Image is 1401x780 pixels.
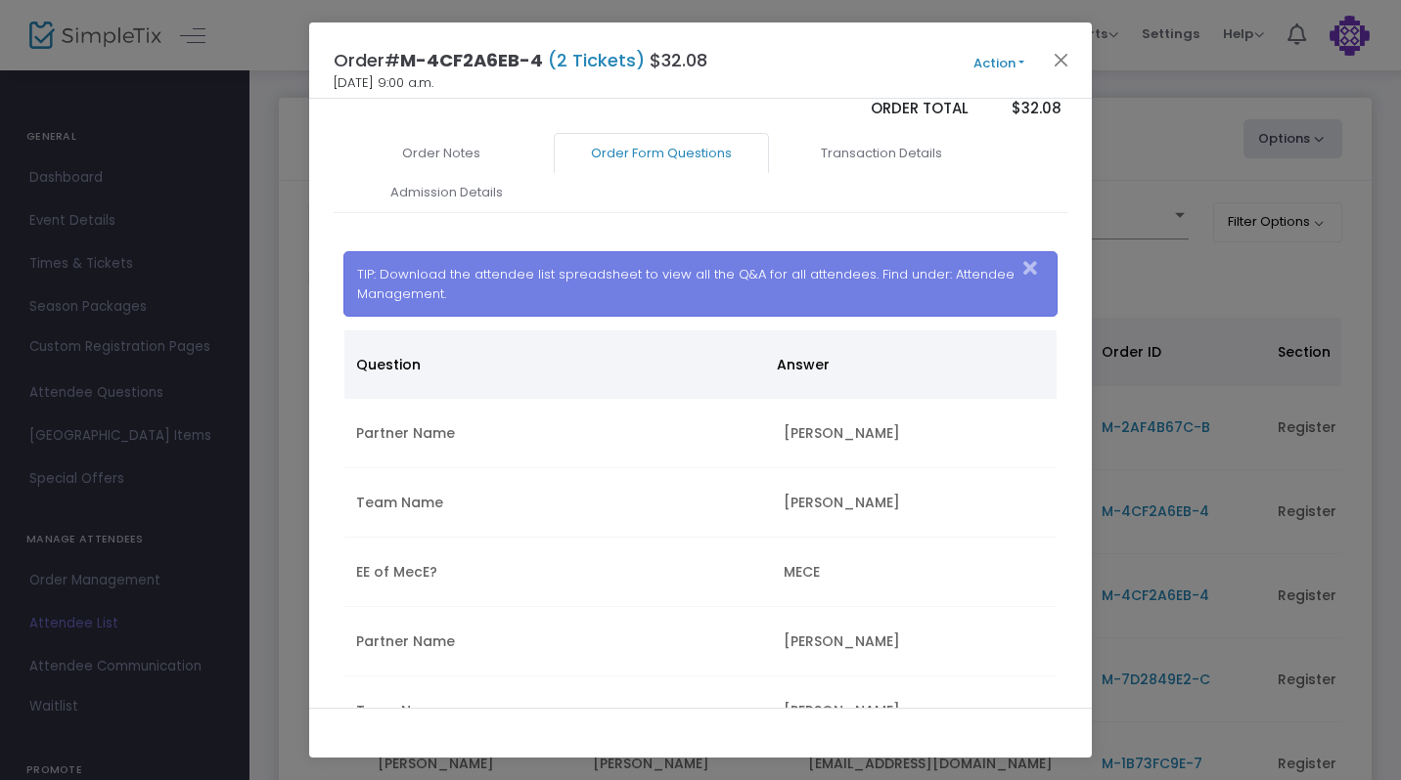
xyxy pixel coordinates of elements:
[772,468,1057,538] td: [PERSON_NAME]
[772,607,1057,676] td: [PERSON_NAME]
[334,73,433,93] span: [DATE] 9:00 a.m.
[339,172,554,213] a: Admission Details
[344,330,765,399] th: Question
[765,330,1046,399] th: Answer
[334,133,549,174] a: Order Notes
[1049,47,1074,72] button: Close
[344,607,772,676] td: Partner Name
[334,47,707,73] h4: Order# $32.08
[344,538,772,607] td: EE of MecE?
[940,53,1058,74] button: Action
[772,538,1057,607] td: MECE
[343,251,1059,317] div: TIP: Download the attendee list spreadsheet to view all the Q&A for all attendees. Find under: At...
[344,399,772,468] td: Partner Name
[774,133,989,174] a: Transaction Details
[772,676,1057,746] td: [PERSON_NAME]
[344,468,772,538] td: Team Name
[400,48,543,72] span: M-4CF2A6EB-4
[802,98,969,120] p: Order Total
[344,676,772,746] td: Team Name
[554,133,769,174] a: Order Form Questions
[543,48,650,72] span: (2 Tickets)
[987,98,1061,120] p: $32.08
[1017,252,1057,284] button: Close
[772,399,1057,468] td: [PERSON_NAME]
